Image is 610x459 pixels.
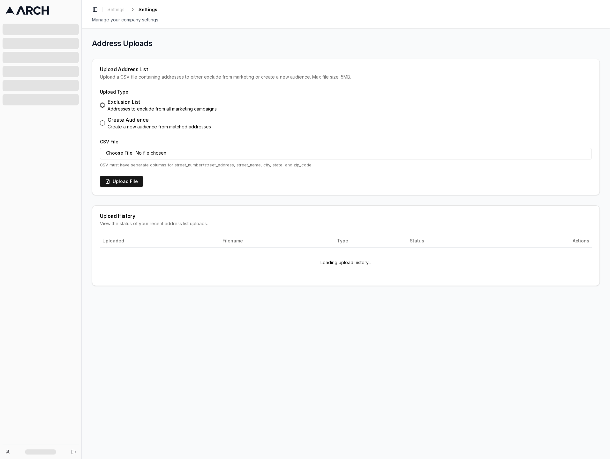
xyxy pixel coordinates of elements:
div: View the status of your recent address list uploads. [100,220,592,227]
th: Actions [494,234,592,247]
p: CSV must have separate columns for street_number/street_address, street_name, city, state, and zi... [100,162,592,168]
div: Create a new audience from matched addresses [108,124,211,130]
div: Exclusion List [108,98,217,106]
span: Settings [108,6,124,13]
div: Create Audience [108,116,211,124]
th: Uploaded [100,234,220,247]
nav: breadcrumb [105,5,157,14]
td: Loading upload history... [100,247,592,278]
a: Settings [105,5,127,14]
h1: Address Uploads [92,38,600,49]
div: Upload History [100,213,592,218]
th: Status [407,234,494,247]
th: Filename [220,234,334,247]
div: Upload Address List [100,67,592,72]
button: Log out [69,448,78,456]
th: Type [335,234,407,247]
button: Upload File [100,176,143,187]
div: Manage your company settings [92,17,600,23]
span: Settings [139,6,157,13]
div: Addresses to exclude from all marketing campaigns [108,106,217,112]
div: Upload a CSV file containing addresses to either exclude from marketing or create a new audience.... [100,74,592,80]
label: Upload Type [100,89,128,95]
label: CSV File [100,139,118,144]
